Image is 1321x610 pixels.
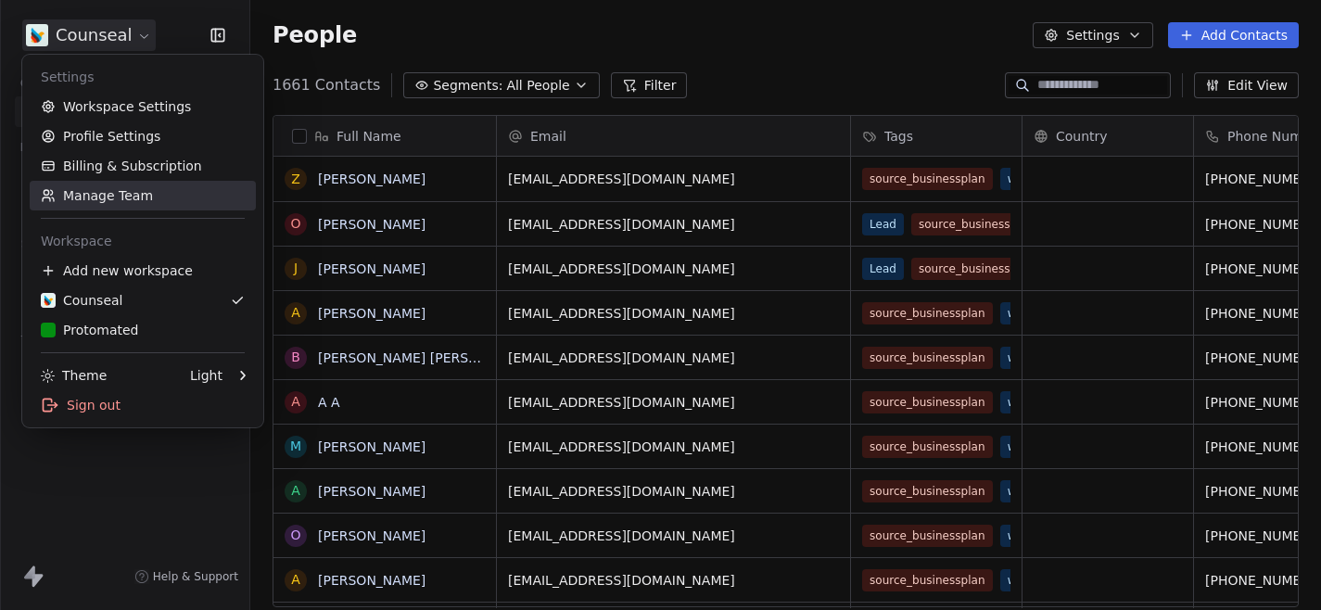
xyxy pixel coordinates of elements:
[30,181,256,210] a: Manage Team
[30,92,256,121] a: Workspace Settings
[30,121,256,151] a: Profile Settings
[41,366,107,385] div: Theme
[30,390,256,420] div: Sign out
[41,291,122,310] div: Counseal
[30,226,256,256] div: Workspace
[30,151,256,181] a: Billing & Subscription
[190,366,222,385] div: Light
[30,256,256,286] div: Add new workspace
[41,293,56,308] img: counseal-logo-icon.png
[41,321,138,339] div: Protomated
[30,62,256,92] div: Settings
